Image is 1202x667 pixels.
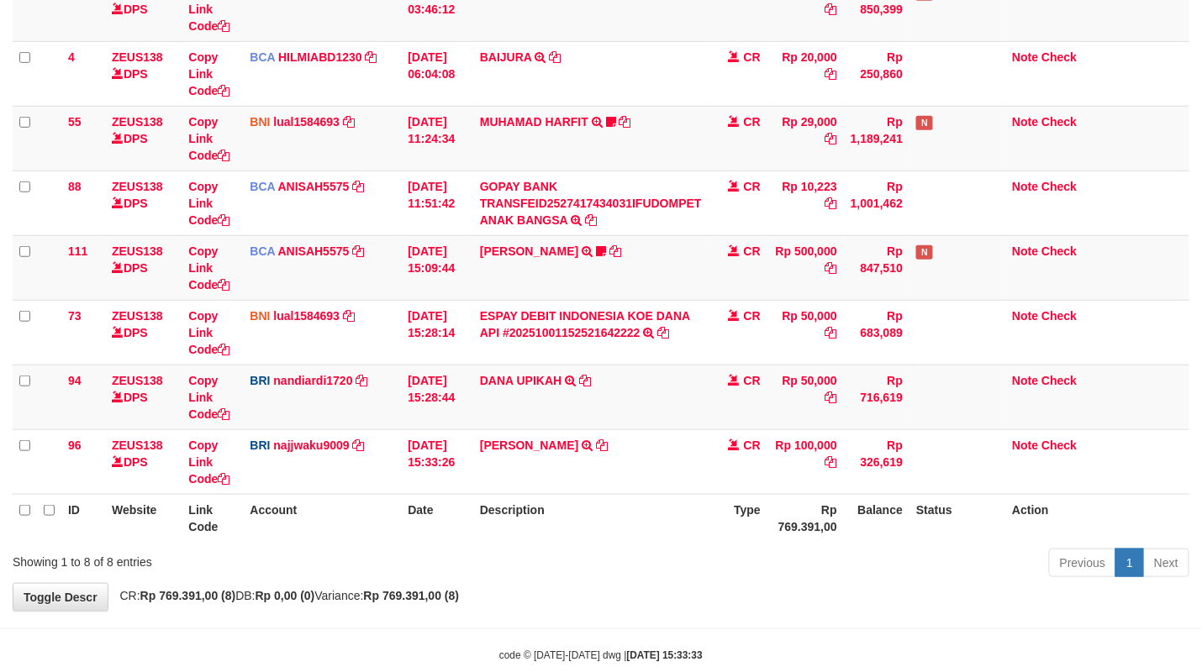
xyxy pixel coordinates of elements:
a: Copy Link Code [188,180,229,227]
th: Account [243,494,401,542]
a: ZEUS138 [112,180,163,193]
a: GOPAY BANK TRANSFEID2527417434031IFUDOMPET ANAK BANGSA [480,180,702,227]
a: nandiardi1720 [273,374,352,387]
span: CR [744,244,761,258]
span: CR: DB: Variance: [112,589,460,602]
td: DPS [105,235,182,300]
a: najjwaku9009 [273,439,349,452]
td: DPS [105,171,182,235]
a: Copy ANISAH5575 to clipboard [352,244,364,258]
th: Link Code [182,494,243,542]
span: BCA [250,50,275,64]
td: DPS [105,365,182,429]
a: Note [1012,244,1038,258]
span: 55 [68,115,82,129]
span: BCA [250,180,275,193]
span: Has Note [916,245,933,260]
a: ZEUS138 [112,374,163,387]
a: lual1584693 [273,115,340,129]
td: Rp 500,000 [767,235,844,300]
td: [DATE] 15:28:44 [401,365,473,429]
a: ZEUS138 [112,50,163,64]
a: Note [1012,180,1038,193]
td: Rp 20,000 [767,41,844,106]
a: Copy Link Code [188,309,229,356]
a: Copy Rp 50,000 to clipboard [825,391,837,404]
a: 1 [1115,549,1144,577]
span: CR [744,50,761,64]
a: ANISAH5575 [278,180,350,193]
a: Copy ANISAH5575 to clipboard [352,180,364,193]
td: [DATE] 11:24:34 [401,106,473,171]
td: DPS [105,106,182,171]
a: Check [1041,244,1077,258]
strong: [DATE] 15:33:33 [627,649,703,661]
a: Copy lual1584693 to clipboard [343,115,355,129]
a: lual1584693 [273,309,340,323]
td: Rp 29,000 [767,106,844,171]
span: 88 [68,180,82,193]
span: CR [744,180,761,193]
a: Copy Rp 100,000 to clipboard [825,455,837,469]
a: Copy Link Code [188,374,229,421]
a: Copy GOPAY BANK TRANSFEID2527417434031IFUDOMPET ANAK BANGSA to clipboard [585,213,597,227]
td: Rp 100,000 [767,429,844,494]
a: ZEUS138 [112,244,163,258]
a: Copy MUHAMMAD SOLEH to clipboard [596,439,608,452]
a: Previous [1049,549,1116,577]
td: [DATE] 11:51:42 [401,171,473,235]
a: Copy DANA UPIKAH to clipboard [579,374,591,387]
td: [DATE] 06:04:08 [401,41,473,106]
td: DPS [105,41,182,106]
a: [PERSON_NAME] [480,244,578,258]
span: 4 [68,50,75,64]
td: Rp 683,089 [844,300,909,365]
span: 96 [68,439,82,452]
a: ANISAH5575 [278,244,350,258]
a: Check [1041,374,1077,387]
span: CR [744,115,761,129]
a: ESPAY DEBIT INDONESIA KOE DANA API #20251001152521642222 [480,309,690,339]
td: Rp 1,189,241 [844,106,909,171]
span: 94 [68,374,82,387]
th: Status [909,494,1005,542]
a: Copy MUHAMAD HARFIT to clipboard [619,115,631,129]
a: Copy Link Code [188,244,229,291]
td: Rp 10,223 [767,171,844,235]
span: CR [744,439,761,452]
td: Rp 847,510 [844,235,909,300]
th: Balance [844,494,909,542]
td: DPS [105,300,182,365]
span: BNI [250,115,270,129]
strong: Rp 769.391,00 (8) [364,589,460,602]
div: Showing 1 to 8 of 8 entries [13,547,488,570]
a: Check [1041,180,1077,193]
td: Rp 1,001,462 [844,171,909,235]
th: Description [473,494,709,542]
a: Copy Link Code [188,439,229,486]
a: Copy Rp 20,000 to clipboard [825,67,837,81]
a: Next [1143,549,1189,577]
span: 73 [68,309,82,323]
strong: Rp 0,00 (0) [256,589,315,602]
a: ZEUS138 [112,115,163,129]
a: Copy nandiardi1720 to clipboard [356,374,368,387]
span: CR [744,309,761,323]
a: Copy Rp 50,000 to clipboard [825,326,837,339]
a: Copy HILMIABD1230 to clipboard [366,50,377,64]
span: BRI [250,374,270,387]
span: BNI [250,309,270,323]
a: Check [1041,50,1077,64]
a: Toggle Descr [13,583,108,612]
th: Type [709,494,767,542]
a: Note [1012,374,1038,387]
a: Copy Rp 10,168 to clipboard [825,3,837,16]
a: Note [1012,309,1038,323]
a: Copy Rp 29,000 to clipboard [825,132,837,145]
th: Date [401,494,473,542]
a: Note [1012,50,1038,64]
strong: Rp 769.391,00 (8) [140,589,236,602]
th: Action [1005,494,1189,542]
td: Rp 50,000 [767,365,844,429]
a: Note [1012,439,1038,452]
